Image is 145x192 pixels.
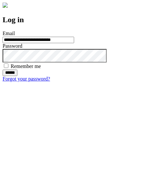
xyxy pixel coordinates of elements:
[11,63,41,69] label: Remember me
[3,15,142,24] h2: Log in
[3,31,15,36] label: Email
[3,3,8,8] img: logo-4e3dc11c47720685a147b03b5a06dd966a58ff35d612b21f08c02c0306f2b779.png
[3,43,22,49] label: Password
[3,76,50,82] a: Forgot your password?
